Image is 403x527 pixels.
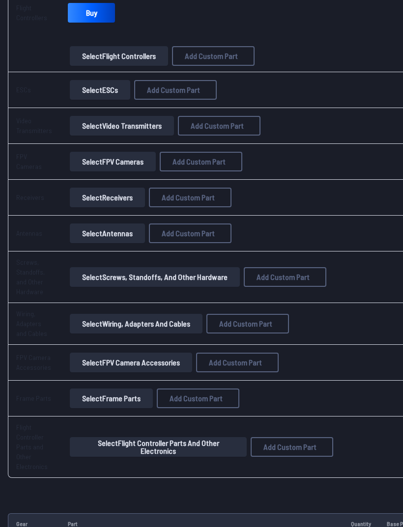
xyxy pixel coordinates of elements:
button: Add Custom Part [160,152,242,171]
button: SelectFlight Controllers [70,46,168,66]
button: Add Custom Part [244,267,326,287]
span: Add Custom Part [147,86,200,94]
button: Add Custom Part [196,353,279,372]
a: SelectFlight Controller Parts and Other Electronics [68,437,249,457]
span: Add Custom Part [170,394,223,402]
a: Flight Controllers [16,3,47,22]
button: Add Custom Part [149,223,231,243]
a: SelectScrews, Standoffs, and Other Hardware [68,267,242,287]
span: Add Custom Part [219,320,272,328]
span: Add Custom Part [162,229,215,237]
button: SelectAntennas [70,223,145,243]
a: Video Transmitters [16,116,52,135]
span: Add Custom Part [173,158,226,166]
a: SelectESCs [68,80,132,100]
a: Buy [68,3,115,23]
a: SelectWiring, Adapters and Cables [68,314,204,333]
span: Add Custom Part [191,122,244,130]
button: Add Custom Part [149,188,231,207]
a: Receivers [16,193,44,201]
button: SelectVideo Transmitters [70,116,174,136]
button: Add Custom Part [206,314,289,333]
button: SelectFPV Cameras [70,152,156,171]
button: Add Custom Part [178,116,260,136]
a: Flight Controller Parts and Other Electronics [16,423,48,471]
a: Frame Parts [16,394,51,402]
button: Add Custom Part [134,80,217,100]
a: FPV Camera Accessories [16,353,51,371]
button: SelectReceivers [70,188,145,207]
a: SelectReceivers [68,188,147,207]
button: Add Custom Part [172,46,255,66]
span: Add Custom Part [162,194,215,201]
button: SelectWiring, Adapters and Cables [70,314,202,333]
a: SelectAntennas [68,223,147,243]
a: Screws, Standoffs, and Other Hardware [16,258,45,296]
button: Add Custom Part [251,437,333,457]
a: SelectFPV Camera Accessories [68,353,194,372]
button: SelectFlight Controller Parts and Other Electronics [70,437,247,457]
a: SelectFlight Controllers [68,46,170,66]
button: Add Custom Part [157,388,239,408]
button: SelectESCs [70,80,130,100]
button: SelectFrame Parts [70,388,153,408]
a: SelectVideo Transmitters [68,116,176,136]
span: Add Custom Part [257,273,310,281]
a: Wiring, Adapters and Cables [16,309,47,337]
span: Add Custom Part [209,359,262,366]
a: ESCs [16,85,31,94]
span: Add Custom Part [185,52,238,60]
a: SelectFrame Parts [68,388,155,408]
a: Antennas [16,229,42,237]
a: FPV Cameras [16,152,42,170]
span: Add Custom Part [263,443,317,451]
a: SelectFPV Cameras [68,152,158,171]
button: SelectScrews, Standoffs, and Other Hardware [70,267,240,287]
button: SelectFPV Camera Accessories [70,353,192,372]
